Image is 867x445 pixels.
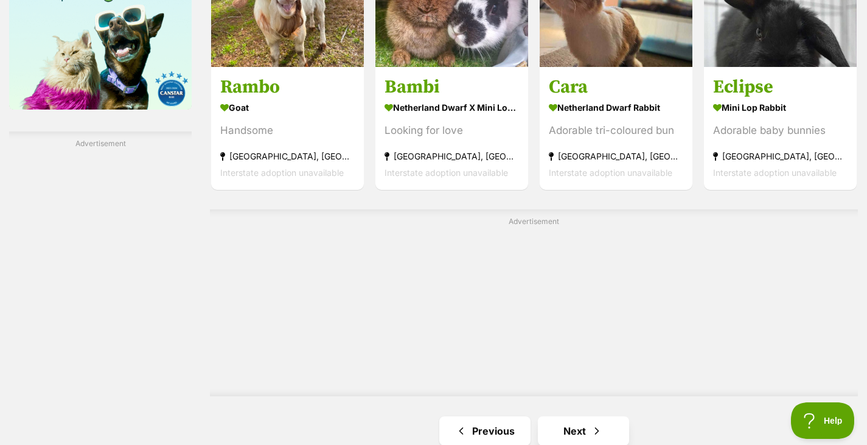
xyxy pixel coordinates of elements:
strong: [GEOGRAPHIC_DATA], [GEOGRAPHIC_DATA] [549,148,683,164]
a: Rambo Goat Handsome [GEOGRAPHIC_DATA], [GEOGRAPHIC_DATA] Interstate adoption unavailable [211,66,364,190]
a: Cara Netherland Dwarf Rabbit Adorable tri-coloured bun [GEOGRAPHIC_DATA], [GEOGRAPHIC_DATA] Inter... [540,66,692,190]
strong: Mini Lop Rabbit [713,99,848,116]
iframe: Advertisement [239,232,829,384]
div: Adorable tri-coloured bun [549,122,683,139]
span: Interstate adoption unavailable [220,167,344,178]
strong: [GEOGRAPHIC_DATA], [GEOGRAPHIC_DATA] [713,148,848,164]
strong: Netherland Dwarf Rabbit [549,99,683,116]
a: Bambi Netherland Dwarf x Mini Lop Rabbit Looking for love [GEOGRAPHIC_DATA], [GEOGRAPHIC_DATA] In... [375,66,528,190]
h3: Bambi [385,75,519,99]
a: Eclipse Mini Lop Rabbit Adorable baby bunnies [GEOGRAPHIC_DATA], [GEOGRAPHIC_DATA] Interstate ado... [704,66,857,190]
div: Advertisement [210,209,858,396]
iframe: Help Scout Beacon - Open [791,402,855,439]
span: Interstate adoption unavailable [549,167,672,178]
span: Interstate adoption unavailable [713,167,837,178]
strong: Goat [220,99,355,116]
h3: Rambo [220,75,355,99]
h3: Cara [549,75,683,99]
strong: [GEOGRAPHIC_DATA], [GEOGRAPHIC_DATA] [385,148,519,164]
div: Handsome [220,122,355,139]
div: Adorable baby bunnies [713,122,848,139]
span: Interstate adoption unavailable [385,167,508,178]
strong: Netherland Dwarf x Mini Lop Rabbit [385,99,519,116]
h3: Eclipse [713,75,848,99]
strong: [GEOGRAPHIC_DATA], [GEOGRAPHIC_DATA] [220,148,355,164]
div: Looking for love [385,122,519,139]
